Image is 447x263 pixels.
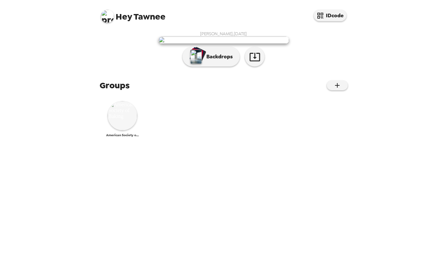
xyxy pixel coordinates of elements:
img: user [158,37,289,44]
span: Tawnee [101,7,166,21]
button: Backdrops [183,47,240,66]
span: [PERSON_NAME] , [DATE] [200,31,247,37]
img: American Society of Baking [108,101,137,130]
span: Groups [100,80,130,91]
button: IDcode [314,10,346,21]
span: American Society of Baking [106,133,139,137]
p: Backdrops [203,53,233,61]
img: profile pic [101,10,114,23]
span: Hey [116,11,132,22]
